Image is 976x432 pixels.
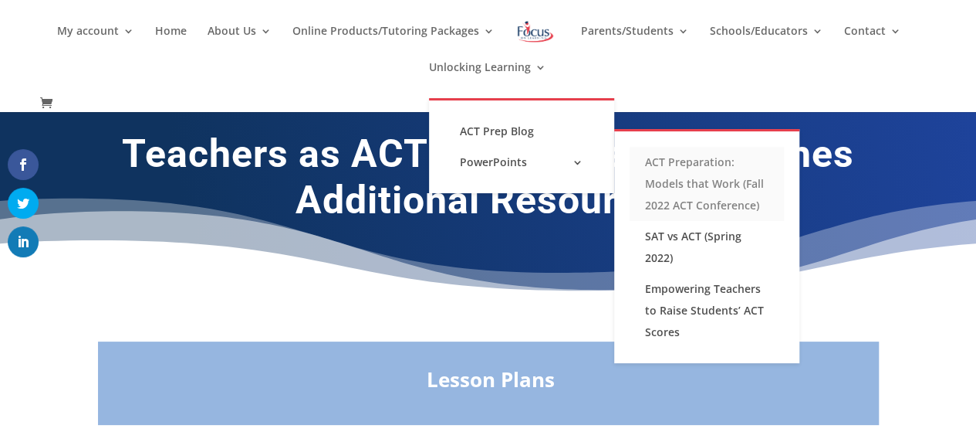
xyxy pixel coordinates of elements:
a: Online Products/Tutoring Packages [292,26,495,62]
a: ACT Preparation: Models that Work (Fall 2022 ACT Conference) [630,147,784,221]
a: Empowering Teachers to Raise Students’ ACT Scores [630,274,784,348]
a: My account [57,26,134,62]
strong: Lesson Plans [427,366,555,393]
a: Home [155,26,187,62]
img: Focus on Learning [515,18,556,46]
a: ACT Prep Blog [444,116,599,147]
a: Schools/Educators [709,26,822,62]
a: About Us [208,26,272,62]
a: Parents/Students [580,26,688,62]
a: Unlocking Learning [429,62,546,98]
a: PowerPoints [444,147,599,178]
h1: Teachers as ACT Math/Science Coaches Additional Resources [98,131,879,231]
a: SAT vs ACT (Spring 2022) [630,221,784,274]
a: Contact [843,26,900,62]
